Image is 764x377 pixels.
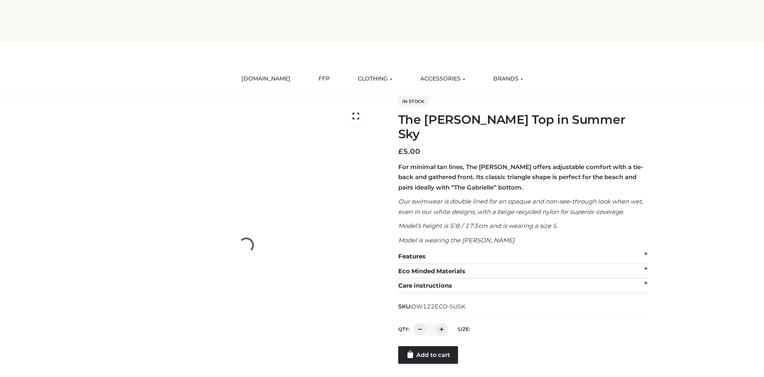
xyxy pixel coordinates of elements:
[312,70,336,88] a: FFP
[398,198,643,216] em: Our swimwear is double lined for an opaque and non-see-through look when wet, even in our white d...
[398,278,648,293] div: Care instructions
[398,222,557,230] em: Model’s height is 5’8 / 173cm and is wearing a size S.
[414,70,471,88] a: ACCESSORIES
[398,147,420,156] bdi: 5.00
[398,163,643,191] strong: For minimal tan lines, The [PERSON_NAME] offers adjustable comfort with a tie-back and gathered f...
[235,70,296,88] a: [DOMAIN_NAME]
[398,249,648,264] div: Features
[398,264,648,279] div: Eco Minded Materials
[398,302,466,311] span: SKU:
[352,70,398,88] a: CLOTHING
[398,97,428,106] span: In stock
[411,303,465,310] span: OW122ECO-SUSK
[398,113,648,141] h1: The [PERSON_NAME] Top in Summer Sky
[487,70,529,88] a: BRANDS
[398,346,458,364] a: Add to cart
[398,326,409,332] label: QTY:
[458,326,470,332] label: Size:
[398,147,403,156] span: £
[398,236,515,244] em: Model is wearing the [PERSON_NAME]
